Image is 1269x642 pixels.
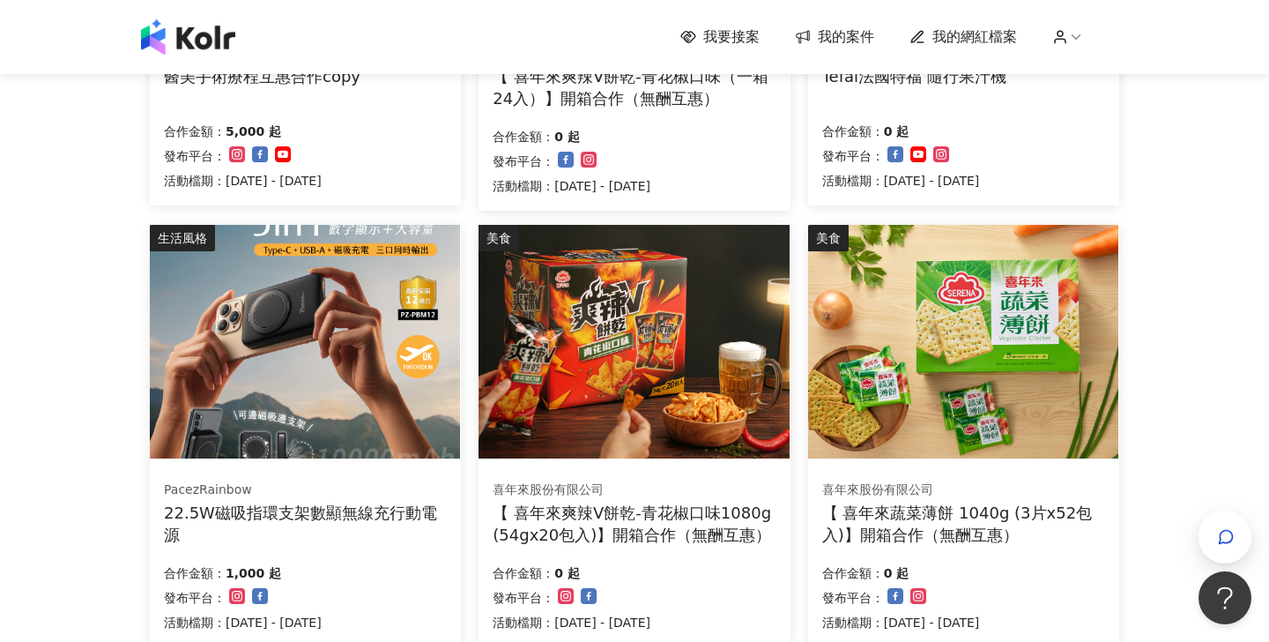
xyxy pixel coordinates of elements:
p: 0 起 [884,121,909,142]
a: 我的案件 [795,27,874,47]
span: 我的網紅檔案 [932,27,1017,47]
div: 美食 [479,225,519,251]
p: 0 起 [554,126,580,147]
div: Tefal法國特福 隨行果汁機 [822,65,1006,87]
p: 5,000 起 [226,121,281,142]
p: 合作金額： [493,126,554,147]
p: 發布平台： [822,146,884,167]
img: logo [141,19,235,55]
p: 發布平台： [493,151,554,172]
img: 22.5W磁吸指環支架數顯無線充行動電源 [150,225,460,459]
span: 我的案件 [818,27,874,47]
img: 喜年來蔬菜薄餅 1040g (3片x52包入 [808,225,1118,459]
div: 22.5W磁吸指環支架數顯無線充行動電源 [164,502,447,546]
p: 活動檔期：[DATE] - [DATE] [164,612,322,633]
p: 合作金額： [822,121,884,142]
div: 生活風格 [150,225,215,251]
div: 醫美手術療程互惠合作copy [164,65,360,87]
p: 活動檔期：[DATE] - [DATE] [493,175,650,197]
p: 活動檔期：[DATE] - [DATE] [822,612,980,633]
p: 合作金額： [822,563,884,584]
p: 0 起 [884,563,909,584]
a: 我的網紅檔案 [909,27,1017,47]
div: 【 喜年來爽辣V餅乾-青花椒口味（一箱24入）】開箱合作（無酬互惠） [493,65,775,109]
p: 發布平台： [164,146,226,167]
div: 【 喜年來蔬菜薄餅 1040g (3片x52包入)】開箱合作（無酬互惠） [822,502,1105,546]
img: 喜年來爽辣V餅乾-青花椒口味1080g (54gx20包入) [479,225,789,459]
div: 喜年來股份有限公司 [493,481,775,499]
p: 活動檔期：[DATE] - [DATE] [822,170,980,191]
p: 發布平台： [164,587,226,608]
div: 喜年來股份有限公司 [822,481,1104,499]
p: 合作金額： [164,563,226,584]
div: PacezRainbow [164,481,446,499]
span: 我要接案 [703,27,760,47]
p: 合作金額： [493,563,554,584]
p: 活動檔期：[DATE] - [DATE] [493,612,650,633]
a: 我要接案 [680,27,760,47]
p: 活動檔期：[DATE] - [DATE] [164,170,322,191]
p: 發布平台： [822,587,884,608]
div: 【 喜年來爽辣V餅乾-青花椒口味1080g (54gx20包入)】開箱合作（無酬互惠） [493,502,775,546]
p: 1,000 起 [226,563,281,584]
iframe: Help Scout Beacon - Open [1198,571,1251,624]
div: 美食 [808,225,849,251]
p: 0 起 [554,563,580,584]
p: 合作金額： [164,121,226,142]
p: 發布平台： [493,587,554,608]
